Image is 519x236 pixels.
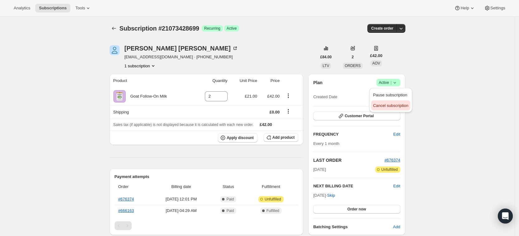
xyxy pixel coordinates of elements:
button: Subscriptions [35,4,70,12]
h2: Payment attempts [115,174,299,180]
button: Create order [367,24,397,33]
button: 2 [348,53,358,61]
nav: Pagination [115,221,299,230]
span: Active [379,79,398,86]
span: Edit [393,131,400,137]
button: Order now [313,205,400,214]
button: Edit [393,183,400,189]
span: Active [227,26,237,31]
span: £21.00 [245,94,257,99]
a: #676374 [118,197,134,201]
h2: Plan [313,79,323,86]
span: £84.00 [320,55,332,60]
h2: LAST ORDER [313,157,385,163]
span: Paid [226,197,234,202]
button: Add product [264,133,298,142]
span: Analytics [14,6,30,11]
button: Product actions [283,92,293,99]
span: Created Date [313,94,337,100]
span: Paid [226,208,234,213]
span: Subscription #21073428699 [120,25,199,32]
a: #666163 [118,208,134,213]
span: Customer Portal [345,113,374,118]
img: product img [113,90,126,103]
span: Unfulfilled [381,167,398,172]
span: Help [460,6,469,11]
button: Customer Portal [313,112,400,120]
span: Shannon Crawford [110,45,120,55]
span: Fulfillment [247,184,295,190]
button: Product actions [125,63,156,69]
button: Shipping actions [283,108,293,115]
span: [DATE] · 04:29 AM [153,208,209,214]
th: Quantity [192,74,229,88]
div: Goat Follow-On Milk [126,93,167,99]
span: [EMAIL_ADDRESS][DOMAIN_NAME] · [PHONE_NUMBER] [125,54,238,60]
th: Price [259,74,281,88]
span: Every 1 month [313,141,339,146]
button: Edit [389,129,404,139]
button: Skip [323,190,339,200]
button: Settings [480,4,509,12]
span: Fulfilled [267,208,279,213]
span: LTV [323,64,329,68]
span: [DATE] · [313,193,335,198]
th: Product [110,74,192,88]
div: Open Intercom Messenger [498,209,513,224]
span: Create order [371,26,393,31]
th: Unit Price [229,74,259,88]
th: Shipping [110,105,192,119]
span: Order now [347,207,366,212]
span: Subscriptions [39,6,67,11]
span: Pause subscription [373,93,407,97]
th: Order [115,180,151,194]
span: 2 [352,55,354,60]
span: ORDERS [345,64,361,68]
button: Help [451,4,479,12]
span: £42.00 [370,53,383,59]
span: | [390,80,391,85]
span: Cancel subscription [373,103,408,108]
span: Status [213,184,243,190]
span: Add [393,224,400,230]
span: [DATE] · 12:01 PM [153,196,209,202]
span: Sales tax (if applicable) is not displayed because it is calculated with each new order. [113,123,254,127]
h2: NEXT BILLING DATE [313,183,393,189]
h2: FREQUENCY [313,131,393,137]
button: £84.00 [317,53,336,61]
button: Cancel subscription [371,100,410,110]
button: Add [389,222,404,232]
span: £0.00 [270,110,280,114]
button: Pause subscription [371,90,410,100]
span: AOV [372,61,380,65]
button: #676374 [385,157,400,163]
span: Add product [272,135,295,140]
button: Subscriptions [110,24,118,33]
span: [DATE] [313,166,326,173]
h6: Batching Settings [313,224,393,230]
span: Tools [75,6,85,11]
span: Skip [327,192,335,199]
span: Recurring [204,26,220,31]
span: Billing date [153,184,209,190]
button: Tools [72,4,95,12]
span: Apply discount [227,135,254,140]
a: #676374 [385,158,400,162]
div: [PERSON_NAME] [PERSON_NAME] [125,45,238,51]
span: £42.00 [260,122,272,127]
button: Apply discount [218,133,257,142]
span: £42.00 [267,94,280,99]
span: Unfulfilled [265,197,281,202]
span: Settings [490,6,505,11]
button: Analytics [10,4,34,12]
